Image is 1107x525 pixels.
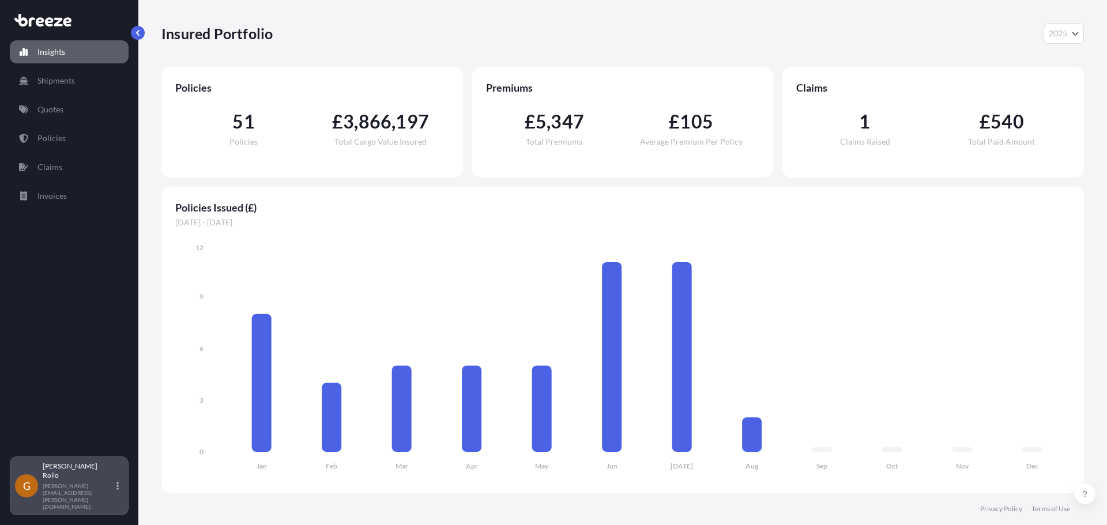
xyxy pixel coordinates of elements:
tspan: Jun [607,462,617,470]
p: Insights [37,46,65,58]
span: 3 [343,112,354,131]
a: Privacy Policy [980,504,1022,513]
tspan: Aug [745,462,759,470]
tspan: Nov [956,462,969,470]
span: [DATE] - [DATE] [175,217,1070,228]
tspan: May [535,462,549,470]
span: £ [332,112,343,131]
p: Invoices [37,190,67,202]
span: £ [669,112,680,131]
p: Shipments [37,75,75,86]
span: Premiums [486,81,760,95]
span: 197 [396,112,429,131]
p: Quotes [37,104,63,115]
span: 1 [859,112,870,131]
span: Total Paid Amount [968,138,1035,146]
a: Claims [10,156,129,179]
span: , [391,112,396,131]
span: 540 [991,112,1024,131]
span: 5 [536,112,547,131]
span: £ [525,112,536,131]
tspan: Dec [1026,462,1038,470]
tspan: Apr [466,462,478,470]
a: Insights [10,40,129,63]
tspan: Mar [396,462,408,470]
p: Claims [37,161,62,173]
tspan: 3 [199,396,204,405]
span: , [354,112,358,131]
span: Total Premiums [526,138,582,146]
span: Claims [796,81,1070,95]
span: 105 [680,112,713,131]
a: Terms of Use [1031,504,1070,513]
span: Policies [175,81,449,95]
span: Policies [229,138,258,146]
tspan: Jan [257,462,267,470]
span: 866 [359,112,392,131]
p: [PERSON_NAME] Rollo [43,462,114,480]
span: 2025 [1049,28,1067,39]
a: Quotes [10,98,129,121]
a: Shipments [10,69,129,92]
p: Policies [37,133,66,144]
button: Year Selector [1044,23,1084,44]
span: G [23,480,31,492]
span: 51 [232,112,254,131]
a: Invoices [10,184,129,207]
tspan: 0 [199,447,204,456]
tspan: [DATE] [671,462,693,470]
tspan: 12 [195,243,204,252]
span: £ [980,112,991,131]
span: Claims Raised [840,138,890,146]
tspan: Sep [816,462,827,470]
span: Average Premium Per Policy [640,138,743,146]
span: , [547,112,551,131]
tspan: 9 [199,292,204,301]
tspan: Feb [326,462,337,470]
span: 347 [551,112,584,131]
p: [PERSON_NAME][EMAIL_ADDRESS][PERSON_NAME][DOMAIN_NAME] [43,482,114,510]
span: Policies Issued (£) [175,201,1070,214]
a: Policies [10,127,129,150]
span: Total Cargo Value Insured [334,138,427,146]
tspan: Oct [886,462,898,470]
tspan: 6 [199,344,204,353]
p: Insured Portfolio [161,24,273,43]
